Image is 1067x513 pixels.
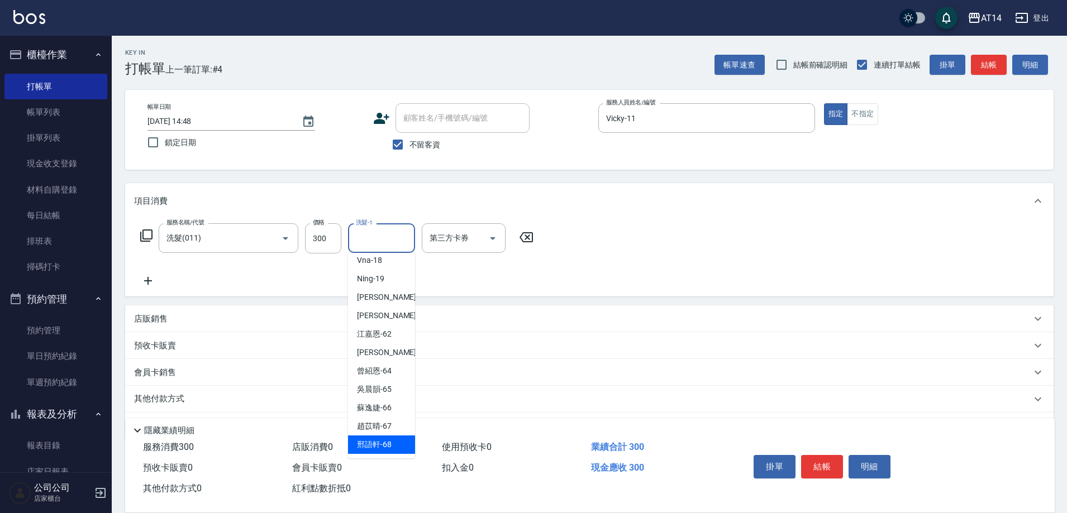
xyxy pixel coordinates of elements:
div: 店販銷售 [125,305,1054,332]
label: 帳單日期 [147,103,171,111]
a: 掃碼打卡 [4,254,107,280]
div: 項目消費 [125,183,1054,219]
span: 吳晨韻 -65 [357,383,392,395]
span: 其他付款方式 0 [143,483,202,493]
a: 材料自購登錄 [4,177,107,203]
div: 預收卡販賣 [125,332,1054,359]
div: AT14 [981,11,1002,25]
span: 曾紹恩 -64 [357,365,392,377]
button: 預約管理 [4,285,107,314]
button: 掛單 [930,55,965,75]
button: 登出 [1011,8,1054,28]
span: 江嘉恩 -62 [357,328,392,340]
span: 使用預收卡 0 [442,442,492,452]
button: Open [277,229,294,247]
p: 店販銷售 [134,313,168,325]
a: 單週預約紀錄 [4,370,107,395]
img: Person [9,482,31,504]
label: 服務人員姓名/編號 [606,98,655,107]
button: Choose date, selected date is 2025-10-08 [295,108,322,135]
button: 明細 [849,455,890,478]
p: 項目消費 [134,195,168,207]
span: 紅利點數折抵 0 [292,483,351,493]
span: [PERSON_NAME] -55 [357,310,427,322]
button: save [935,7,958,29]
h5: 公司公司 [34,482,91,493]
p: 預收卡販賣 [134,340,176,352]
span: 趙苡晴 -67 [357,420,392,432]
a: 帳單列表 [4,99,107,125]
h2: Key In [125,49,165,56]
div: 其他付款方式 [125,386,1054,413]
a: 預約管理 [4,318,107,343]
button: Open [484,229,502,247]
span: 邢語軒 -68 [357,439,392,450]
span: Vna -18 [357,255,382,266]
a: 排班表 [4,228,107,254]
span: 業績合計 300 [591,442,644,452]
span: 鎖定日期 [165,137,196,148]
input: YYYY/MM/DD hh:mm [147,112,290,131]
a: 店家日報表 [4,459,107,485]
p: 會員卡銷售 [134,367,176,378]
button: 帳單速查 [714,55,765,75]
span: [PERSON_NAME] -63 [357,347,427,358]
label: 價格 [313,218,325,227]
label: 洗髮-1 [356,218,373,227]
a: 現金收支登錄 [4,151,107,176]
button: 掛單 [754,455,796,478]
span: 上一筆訂單:#4 [165,63,223,76]
span: 預收卡販賣 0 [143,462,193,473]
span: [PERSON_NAME] -20 [357,291,427,303]
span: 不留客資 [409,139,441,151]
h3: 打帳單 [125,61,165,76]
div: 備註及來源 [125,413,1054,439]
img: Logo [13,10,45,24]
p: 其他付款方式 [134,393,190,405]
a: 每日結帳 [4,203,107,228]
label: 服務名稱/代號 [166,218,204,227]
a: 單日預約紀錄 [4,343,107,369]
button: 明細 [1012,55,1048,75]
button: AT14 [963,7,1006,30]
p: 店家櫃台 [34,493,91,504]
button: 報表及分析 [4,400,107,429]
span: 扣入金 0 [442,462,474,473]
span: 店販消費 0 [292,442,333,452]
button: 結帳 [971,55,1007,75]
div: 會員卡銷售 [125,359,1054,386]
button: 指定 [824,103,848,125]
a: 報表目錄 [4,433,107,458]
a: 掛單列表 [4,125,107,151]
span: 現金應收 300 [591,462,644,473]
button: 櫃檯作業 [4,40,107,69]
span: 蘇逸婕 -66 [357,402,392,414]
button: 不指定 [847,103,878,125]
span: 會員卡販賣 0 [292,462,342,473]
p: 隱藏業績明細 [144,425,194,437]
span: 連續打單結帳 [874,59,921,71]
a: 打帳單 [4,74,107,99]
span: 服務消費 300 [143,442,194,452]
span: Ning -19 [357,273,384,285]
button: 結帳 [801,455,843,478]
span: 結帳前確認明細 [793,59,848,71]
